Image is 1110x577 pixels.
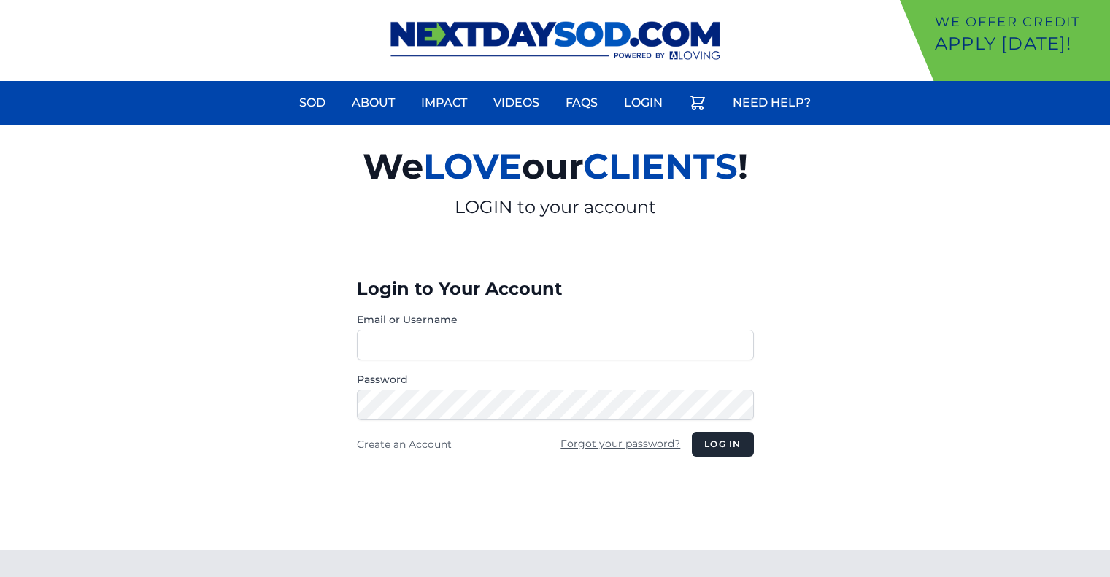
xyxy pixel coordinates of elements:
p: Apply [DATE]! [935,32,1104,55]
a: Forgot your password? [560,437,680,450]
p: We offer Credit [935,12,1104,32]
h3: Login to Your Account [357,277,754,301]
a: Need Help? [724,85,820,120]
a: Videos [485,85,548,120]
label: Email or Username [357,312,754,327]
a: Create an Account [357,438,452,451]
a: FAQs [557,85,606,120]
button: Log in [692,432,753,457]
span: CLIENTS [583,145,738,187]
span: LOVE [423,145,522,187]
a: Login [615,85,671,120]
p: LOGIN to your account [193,195,917,219]
a: Impact [412,85,476,120]
h2: We our ! [193,137,917,195]
label: Password [357,372,754,387]
a: Sod [290,85,334,120]
a: About [343,85,404,120]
